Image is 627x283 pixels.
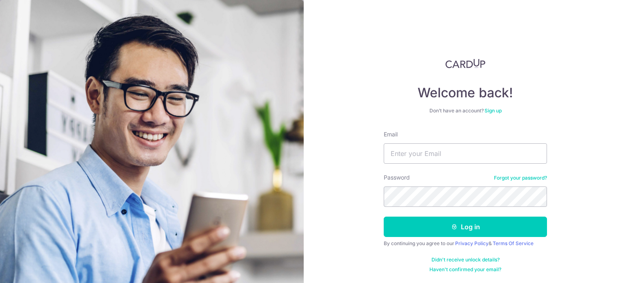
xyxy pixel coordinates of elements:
input: Enter your Email [384,143,547,164]
a: Sign up [485,107,502,114]
img: CardUp Logo [445,59,485,68]
a: Haven't confirmed your email? [429,266,501,273]
div: Don’t have an account? [384,107,547,114]
div: By continuing you agree to our & [384,240,547,247]
a: Privacy Policy [455,240,489,246]
a: Terms Of Service [493,240,534,246]
label: Email [384,130,398,138]
a: Didn't receive unlock details? [431,257,500,263]
h4: Welcome back! [384,85,547,101]
a: Forgot your password? [494,175,547,181]
button: Log in [384,217,547,237]
label: Password [384,173,410,182]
